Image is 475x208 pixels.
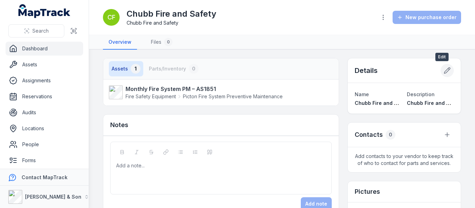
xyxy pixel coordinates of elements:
a: Assets [6,58,83,72]
span: Name [355,91,369,97]
a: Files0 [145,35,178,50]
span: Chubb Fire and Safety [127,19,178,26]
strong: [PERSON_NAME] & Son [25,194,81,200]
button: Search [8,24,64,38]
button: Assets1 [109,61,143,76]
span: Edit [435,53,449,61]
span: Chubb Fire and Safety [407,100,462,106]
a: Overview [103,35,137,50]
div: 0 [164,38,172,46]
a: Dashboard [6,42,83,56]
span: CF [107,13,115,22]
a: Locations [6,122,83,135]
h1: Chubb Fire and Safety [127,8,216,19]
span: Chubb Fire and Safety [355,100,410,106]
a: Forms [6,153,83,167]
a: Audits [6,106,83,119]
a: Assignments [6,74,83,88]
h3: Pictures [355,187,380,197]
a: Monthly Fire System PM – AS1851Fire Safety EquipmentPicton Fire System Preventive Maintenance [109,85,333,100]
div: 1 [131,64,140,74]
span: Add contacts to your vendor to keep track of who to contact for parts and services. [348,147,461,172]
strong: Monthly Fire System PM – AS1851 [126,85,283,93]
span: Search [32,27,49,34]
span: Fire Safety Equipment [126,93,176,100]
div: 0 [386,130,395,140]
strong: Contact MapTrack [22,174,67,180]
h3: Contacts [355,130,383,140]
h2: Details [355,66,378,75]
a: Reservations [6,90,83,103]
h3: Notes [110,120,128,130]
a: MapTrack [18,4,71,18]
span: Picton Fire System Preventive Maintenance [183,93,283,100]
a: People [6,138,83,151]
span: Description [407,91,435,97]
